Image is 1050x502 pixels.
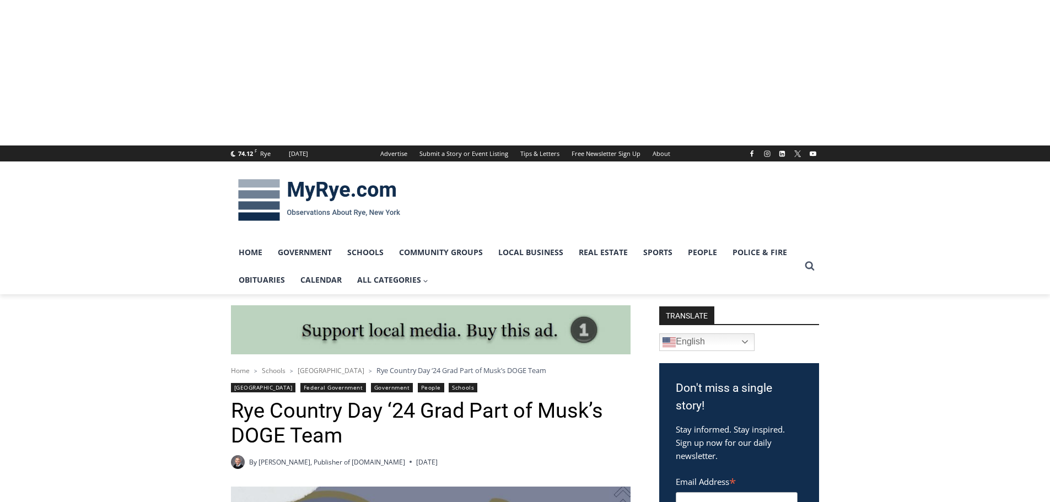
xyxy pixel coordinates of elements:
[231,365,631,376] nav: Breadcrumbs
[262,366,286,375] a: Schools
[791,147,804,160] a: X
[418,383,444,392] a: People
[571,239,636,266] a: Real Estate
[254,367,257,375] span: >
[761,147,774,160] a: Instagram
[636,239,680,266] a: Sports
[231,455,245,469] a: Author image
[776,147,789,160] a: Linkedin
[663,336,676,349] img: en
[374,145,676,161] nav: Secondary Navigation
[349,266,437,294] a: All Categories
[255,148,257,154] span: F
[231,305,631,355] img: support local media, buy this ad
[270,239,340,266] a: Government
[514,145,566,161] a: Tips & Letters
[376,365,546,375] span: Rye Country Day ‘24 Grad Part of Musk’s DOGE Team
[298,366,364,375] a: [GEOGRAPHIC_DATA]
[676,380,803,414] h3: Don't miss a single story!
[231,171,407,229] img: MyRye.com
[340,239,391,266] a: Schools
[289,149,308,159] div: [DATE]
[659,306,714,324] strong: TRANSLATE
[238,149,253,158] span: 74.12
[231,398,631,449] h1: Rye Country Day ‘24 Grad Part of Musk’s DOGE Team
[231,366,250,375] a: Home
[371,383,413,392] a: Government
[290,367,293,375] span: >
[566,145,647,161] a: Free Newsletter Sign Up
[725,239,795,266] a: Police & Fire
[293,266,349,294] a: Calendar
[413,145,514,161] a: Submit a Story or Event Listing
[676,471,798,490] label: Email Address
[369,367,372,375] span: >
[491,239,571,266] a: Local Business
[416,457,438,467] time: [DATE]
[676,423,803,462] p: Stay informed. Stay inspired. Sign up now for our daily newsletter.
[800,256,820,276] button: View Search Form
[680,239,725,266] a: People
[231,266,293,294] a: Obituaries
[391,239,491,266] a: Community Groups
[357,274,429,286] span: All Categories
[300,383,366,392] a: Federal Government
[806,147,820,160] a: YouTube
[659,333,755,351] a: English
[231,383,296,392] a: [GEOGRAPHIC_DATA]
[449,383,477,392] a: Schools
[260,149,271,159] div: Rye
[647,145,676,161] a: About
[374,145,413,161] a: Advertise
[259,457,405,467] a: [PERSON_NAME], Publisher of [DOMAIN_NAME]
[745,147,758,160] a: Facebook
[231,239,800,294] nav: Primary Navigation
[231,239,270,266] a: Home
[249,457,257,467] span: By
